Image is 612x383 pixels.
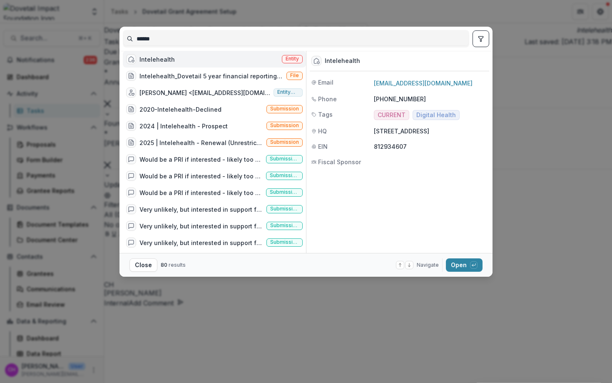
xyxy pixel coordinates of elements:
span: Entity user [277,89,299,95]
p: [PHONE_NUMBER] [374,95,488,103]
span: Digital Health [416,112,456,119]
span: Submission comment [270,173,299,178]
div: Intelehealth_Dovetail 5 year financial reporting template_ Grant Renewal 2025.xlsx [139,72,283,80]
span: 80 [161,262,167,268]
div: [PERSON_NAME] <[EMAIL_ADDRESS][DOMAIN_NAME]> [139,88,270,97]
div: Would be a PRI if interested - likely too small an org for that level of work? [139,172,263,180]
span: CURRENT [378,112,406,119]
button: Open [446,258,483,272]
div: Very unlikely, but interested in support for strategic planning, direct/cold intro email from [PE... [139,222,263,230]
span: Submission [270,123,299,128]
div: 2020-Intelehealth-Declined [139,105,221,114]
span: Submission [270,106,299,112]
span: Entity [286,56,299,62]
div: Would be a PRI if interested - likely too small an org for that level of work? [139,188,263,197]
span: Navigate [417,261,439,269]
span: results [169,262,186,268]
span: HQ [318,127,327,135]
span: Email [318,78,333,87]
div: Intelehealth [325,58,360,65]
span: Tags [318,110,333,119]
div: Intelehealth [139,55,175,64]
button: toggle filters [473,30,489,47]
div: Would be a PRI if interested - likely too small an org for that level of work? [139,155,263,164]
span: Submission comment [270,206,299,212]
div: Very unlikely, but interested in support for strategic planning, direct/cold intro email from [PE... [139,238,263,247]
p: [STREET_ADDRESS] [374,127,488,135]
a: [EMAIL_ADDRESS][DOMAIN_NAME] [374,80,473,87]
span: Submission comment [270,223,299,228]
span: Submission comment [270,156,299,162]
button: Close [129,258,157,272]
span: Phone [318,95,337,103]
div: 2025 | Intelehealth - Renewal (Unrestricted) [139,138,263,147]
p: 812934607 [374,142,488,151]
span: Submission [270,139,299,145]
span: Fiscal Sponsor [318,158,361,166]
span: Submission comment [270,239,299,245]
span: Submission comment [270,189,299,195]
div: 2024 | Intelehealth - Prospect [139,122,228,130]
span: EIN [318,142,328,151]
span: File [290,73,299,78]
div: Very unlikely, but interested in support for strategic planning, direct/cold intro email from [PE... [139,205,263,214]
